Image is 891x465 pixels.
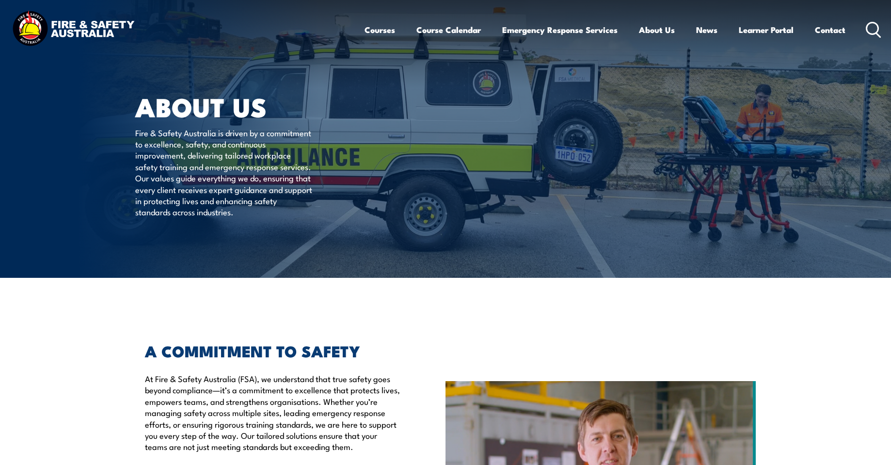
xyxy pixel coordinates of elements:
a: Course Calendar [416,17,481,43]
a: About Us [639,17,675,43]
h2: A COMMITMENT TO SAFETY [145,344,401,357]
p: At Fire & Safety Australia (FSA), we understand that true safety goes beyond compliance—it’s a co... [145,373,401,452]
a: Courses [365,17,395,43]
h1: About Us [135,95,375,118]
a: Learner Portal [739,17,794,43]
a: News [696,17,717,43]
a: Emergency Response Services [502,17,618,43]
a: Contact [815,17,845,43]
p: Fire & Safety Australia is driven by a commitment to excellence, safety, and continuous improveme... [135,127,312,218]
